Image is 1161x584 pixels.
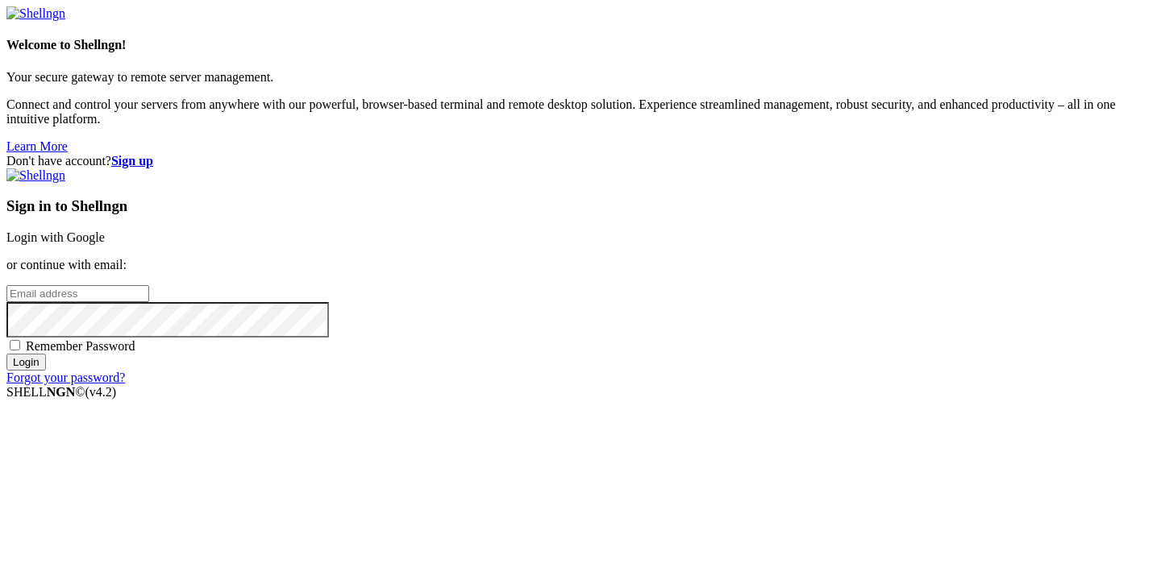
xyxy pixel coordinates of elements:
[6,38,1155,52] h4: Welcome to Shellngn!
[26,339,135,353] span: Remember Password
[6,139,68,153] a: Learn More
[6,354,46,371] input: Login
[6,70,1155,85] p: Your secure gateway to remote server management.
[6,197,1155,215] h3: Sign in to Shellngn
[47,385,76,399] b: NGN
[10,340,20,350] input: Remember Password
[6,230,105,244] a: Login with Google
[6,6,65,21] img: Shellngn
[6,168,65,183] img: Shellngn
[6,285,149,302] input: Email address
[85,385,117,399] span: 4.2.0
[6,385,116,399] span: SHELL ©
[6,371,125,384] a: Forgot your password?
[6,97,1155,126] p: Connect and control your servers from anywhere with our powerful, browser-based terminal and remo...
[6,258,1155,272] p: or continue with email:
[111,154,153,168] a: Sign up
[6,154,1155,168] div: Don't have account?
